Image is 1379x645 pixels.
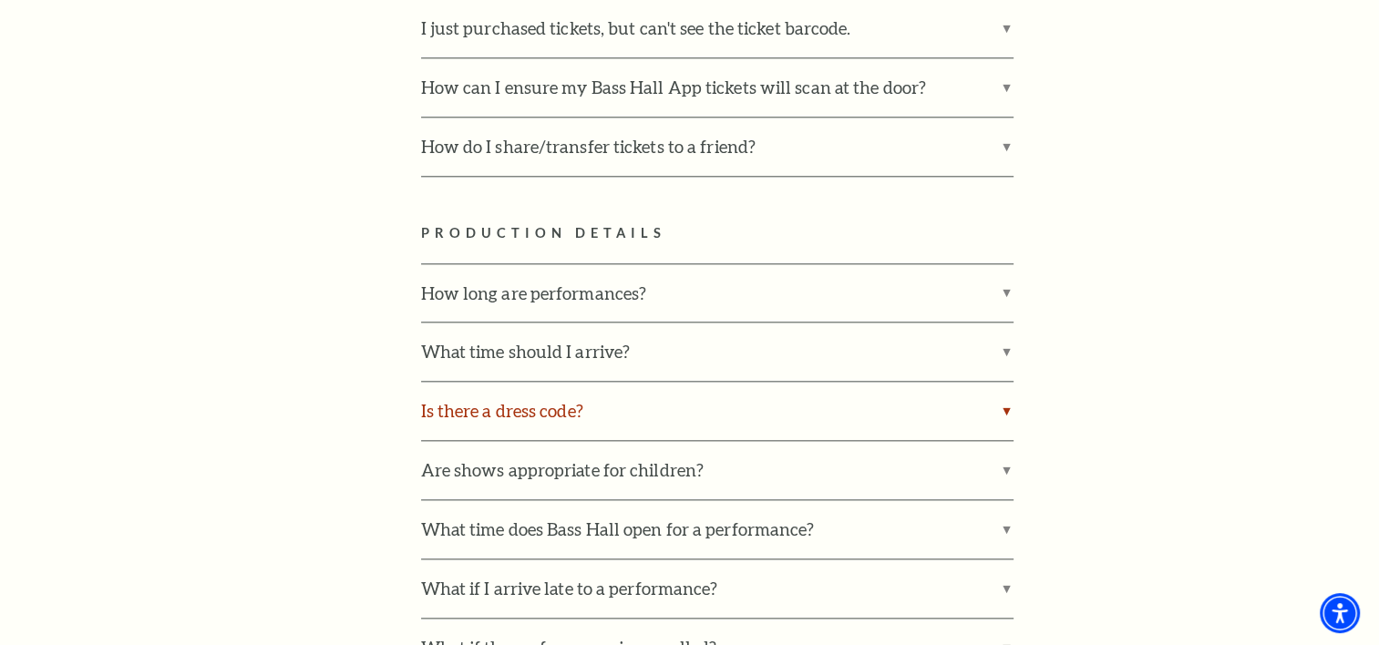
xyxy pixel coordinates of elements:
label: What if I arrive late to a performance? [421,559,1014,618]
label: What time should I arrive? [421,322,1014,381]
label: How do I share/transfer tickets to a friend? [421,118,1014,176]
label: How can I ensure my Bass Hall App tickets will scan at the door? [421,58,1014,117]
label: Is there a dress code? [421,382,1014,440]
label: What time does Bass Hall open for a performance? [421,500,1014,558]
div: Accessibility Menu [1320,593,1360,633]
h2: PRODUCTION DETAILS [421,222,1255,245]
label: How long are performances? [421,264,1014,322]
label: Are shows appropriate for children? [421,441,1014,499]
